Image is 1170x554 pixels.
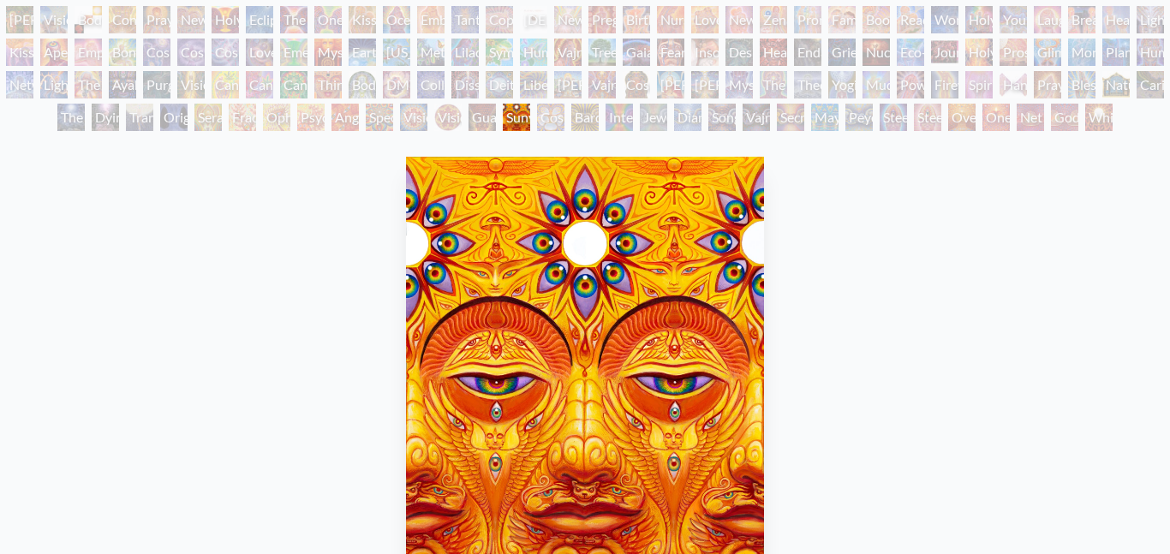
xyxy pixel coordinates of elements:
[794,6,821,33] div: Promise
[40,71,68,98] div: Lightworker
[331,104,359,131] div: Angel Skin
[1000,71,1027,98] div: Hands that See
[280,6,307,33] div: The Kiss
[1017,104,1044,131] div: Net of Being
[828,6,856,33] div: Family
[725,39,753,66] div: Despair
[177,39,205,66] div: Cosmic Artist
[623,6,650,33] div: Birth
[1102,71,1130,98] div: Nature of Mind
[194,104,222,131] div: Seraphic Transport Docking on the Third Eye
[588,71,616,98] div: Vajra Guru
[383,71,410,98] div: DMT - The Spirit Molecule
[691,71,719,98] div: [PERSON_NAME]
[143,39,170,66] div: Cosmic Creativity
[657,71,684,98] div: [PERSON_NAME]
[1102,6,1130,33] div: Healing
[1000,39,1027,66] div: Prostration
[246,39,273,66] div: Love is a Cosmic Force
[349,6,376,33] div: Kissing
[760,6,787,33] div: Zena Lotus
[1051,104,1078,131] div: Godself
[451,6,479,33] div: Tantra
[6,71,33,98] div: Networks
[486,39,513,66] div: Symbiosis: Gall Wasp & Oak Tree
[1102,39,1130,66] div: Planetary Prayers
[75,6,102,33] div: Body, Mind, Spirit
[126,104,153,131] div: Transfiguration
[434,104,462,131] div: Vision [PERSON_NAME]
[383,6,410,33] div: Ocean of Love Bliss
[314,39,342,66] div: Mysteriosa 2
[297,104,325,131] div: Psychomicrograph of a Fractal Paisley Cherub Feather Tip
[777,104,804,131] div: Secret Writing Being
[229,104,256,131] div: Fractal Eyes
[417,39,445,66] div: Metamorphosis
[503,104,530,131] div: Sunyata
[400,104,427,131] div: Vision Crystal
[417,71,445,98] div: Collective Vision
[897,6,924,33] div: Reading
[1068,6,1095,33] div: Breathing
[177,6,205,33] div: New Man New Woman
[931,6,958,33] div: Wonder
[794,71,821,98] div: Theologue
[743,104,770,131] div: Vajra Being
[92,104,119,131] div: Dying
[6,6,33,33] div: [PERSON_NAME] & Eve
[863,6,890,33] div: Boo-boo
[623,39,650,66] div: Gaia
[314,6,342,33] div: One Taste
[212,71,239,98] div: Cannabis Mudra
[349,39,376,66] div: Earth Energies
[246,71,273,98] div: Cannabis Sutra
[212,6,239,33] div: Holy Grail
[588,6,616,33] div: Pregnancy
[845,104,873,131] div: Peyote Being
[486,6,513,33] div: Copulating
[383,39,410,66] div: [US_STATE] Song
[143,71,170,98] div: Purging
[1034,71,1061,98] div: Praying Hands
[863,39,890,66] div: Nuclear Crucifixion
[863,71,890,98] div: Mudra
[674,104,701,131] div: Diamond Being
[246,6,273,33] div: Eclipse
[1034,6,1061,33] div: Laughing Man
[914,104,941,131] div: Steeplehead 2
[554,71,582,98] div: [PERSON_NAME]
[828,71,856,98] div: Yogi & the Möbius Sphere
[417,6,445,33] div: Embracing
[6,39,33,66] div: Kiss of the [MEDICAL_DATA]
[606,104,633,131] div: Interbeing
[1137,6,1164,33] div: Lightweaver
[520,6,547,33] div: [DEMOGRAPHIC_DATA] Embryo
[965,39,993,66] div: Holy Fire
[451,39,479,66] div: Lilacs
[880,104,907,131] div: Steeplehead 1
[571,104,599,131] div: Bardo Being
[520,71,547,98] div: Liberation Through Seeing
[760,71,787,98] div: The Seer
[931,39,958,66] div: Journey of the Wounded Healer
[965,71,993,98] div: Spirit Animates the Flesh
[109,39,136,66] div: Bond
[1068,71,1095,98] div: Blessing Hand
[212,39,239,66] div: Cosmic Lovers
[811,104,839,131] div: Mayan Being
[280,71,307,98] div: Cannabacchus
[1000,6,1027,33] div: Young & Old
[486,71,513,98] div: Deities & Demons Drinking from the Milky Pool
[931,71,958,98] div: Firewalking
[263,104,290,131] div: Ophanic Eyelash
[588,39,616,66] div: Tree & Person
[469,104,496,131] div: Guardian of Infinite Vision
[640,104,667,131] div: Jewel Being
[57,104,85,131] div: The Soul Finds It's Way
[1137,71,1164,98] div: Caring
[623,71,650,98] div: Cosmic [DEMOGRAPHIC_DATA]
[40,6,68,33] div: Visionary Origin of Language
[109,6,136,33] div: Contemplation
[349,71,376,98] div: Body/Mind as a Vibratory Field of Energy
[657,39,684,66] div: Fear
